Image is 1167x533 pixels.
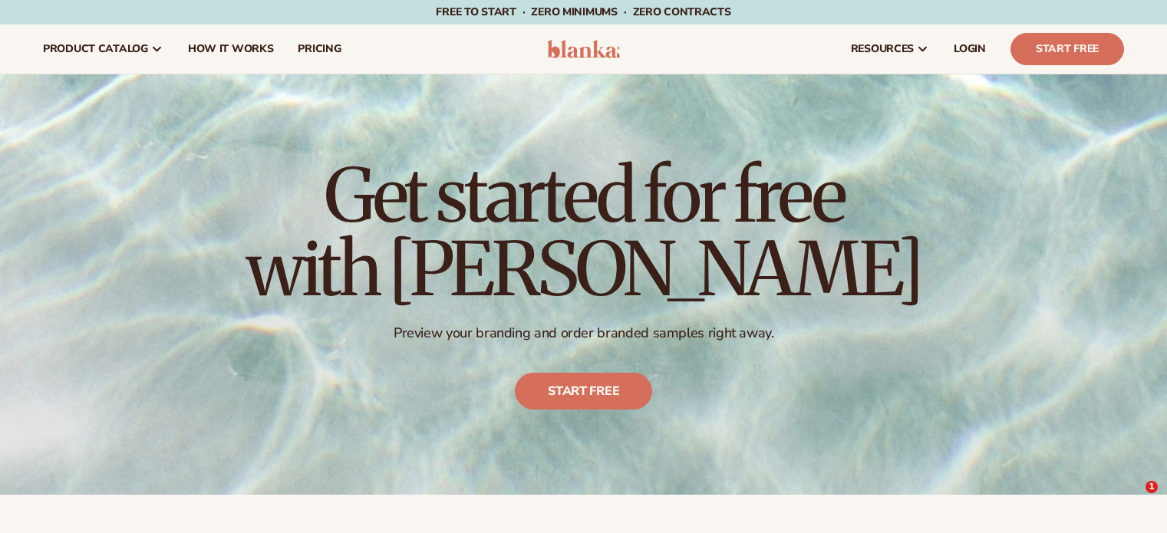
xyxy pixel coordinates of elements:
a: pricing [285,25,353,74]
span: product catalog [43,43,148,55]
span: LOGIN [954,43,986,55]
a: resources [839,25,941,74]
h1: Get started for free with [PERSON_NAME] [246,159,921,306]
iframe: Intercom live chat [1114,481,1151,518]
a: Start free [515,373,652,410]
a: How It Works [176,25,286,74]
a: Start Free [1010,33,1124,65]
a: product catalog [31,25,176,74]
a: LOGIN [941,25,998,74]
span: Free to start · ZERO minimums · ZERO contracts [436,5,730,19]
span: 1 [1146,481,1158,493]
img: logo [547,40,620,58]
span: pricing [298,43,341,55]
span: How It Works [188,43,274,55]
p: Preview your branding and order branded samples right away. [246,324,921,342]
span: resources [851,43,914,55]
